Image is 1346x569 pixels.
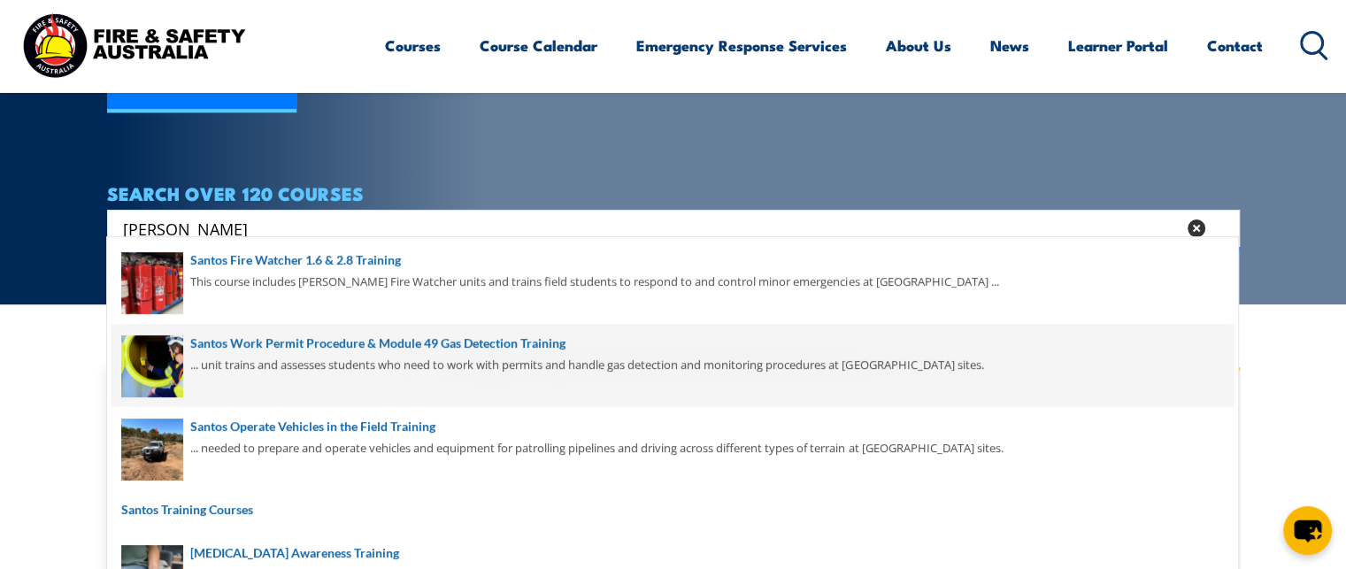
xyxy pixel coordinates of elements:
a: Course Calendar [480,22,597,69]
a: Santos Training Courses [121,500,1224,519]
a: Santos Fire Watcher 1.6 & 2.8 Training [121,250,1224,270]
a: About Us [886,22,951,69]
a: Santos Work Permit Procedure & Module 49 Gas Detection Training [121,334,1224,353]
button: chat-button [1283,506,1332,555]
a: [MEDICAL_DATA] Awareness Training [121,543,1224,563]
a: Learner Portal [1068,22,1168,69]
button: Search magnifier button [1209,216,1234,241]
a: Courses [385,22,441,69]
a: Emergency Response Services [636,22,847,69]
h4: SEARCH OVER 120 COURSES [107,183,1240,203]
a: Santos Operate Vehicles in the Field Training [121,417,1224,436]
a: News [990,22,1029,69]
form: Search form [127,216,1180,241]
input: Search input [123,215,1176,242]
a: Contact [1207,22,1263,69]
